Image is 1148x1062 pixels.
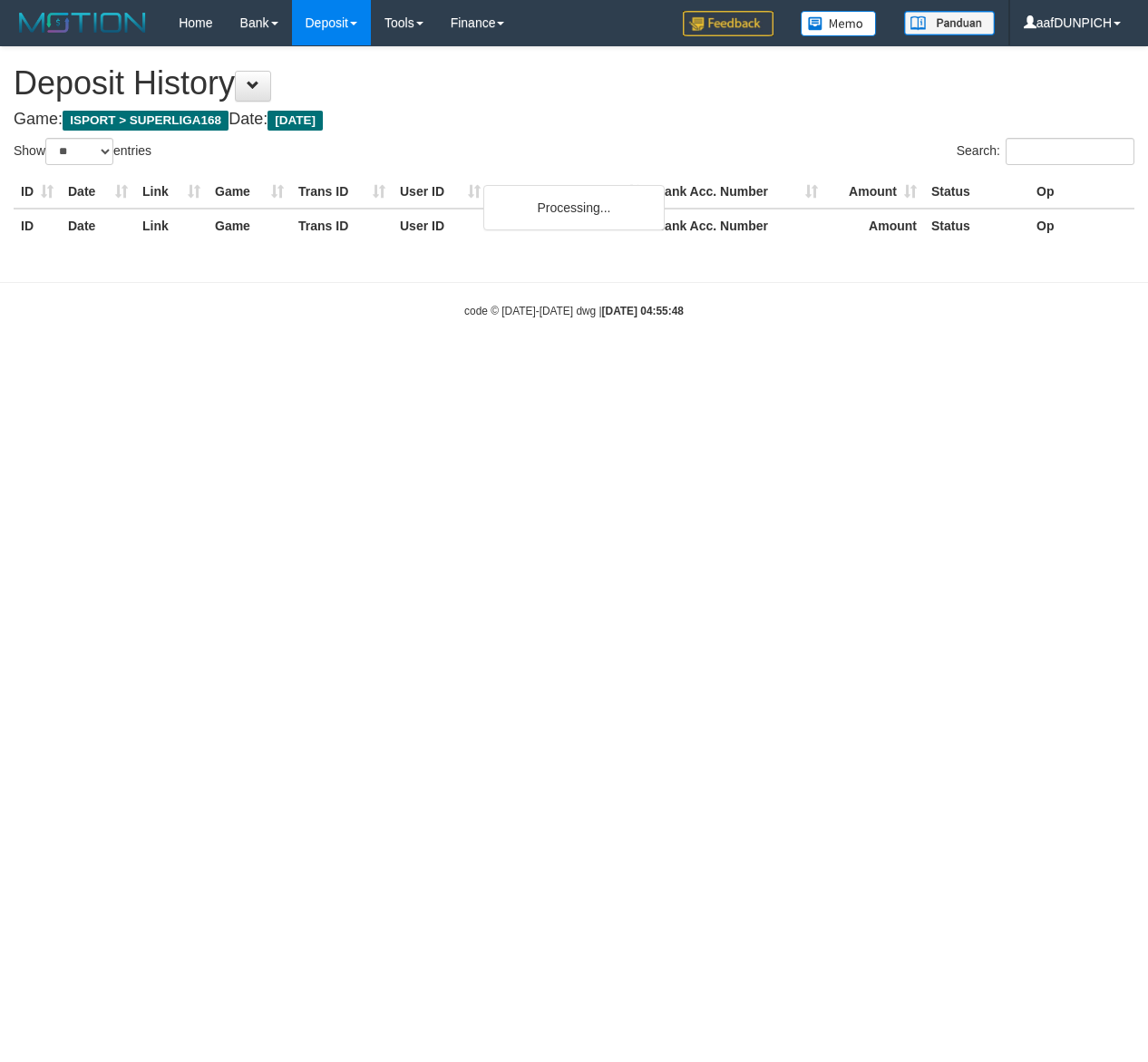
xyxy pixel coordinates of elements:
[488,175,648,209] th: Bank Acc. Name
[14,65,1134,102] h1: Deposit History
[825,175,924,209] th: Amount
[208,209,291,242] th: Game
[648,175,825,209] th: Bank Acc. Number
[63,111,229,131] span: ISPORT > SUPERLIGA168
[924,175,1029,209] th: Status
[14,111,1134,129] h4: Game: Date:
[924,209,1029,242] th: Status
[683,11,773,36] img: Feedback.jpg
[268,111,323,131] span: [DATE]
[14,209,61,242] th: ID
[393,175,488,209] th: User ID
[957,138,1134,165] label: Search:
[45,138,113,165] select: Showentries
[464,305,684,317] small: code © [DATE]-[DATE] dwg |
[648,209,825,242] th: Bank Acc. Number
[825,209,924,242] th: Amount
[14,9,151,36] img: MOTION_logo.png
[483,185,665,230] div: Processing...
[135,209,208,242] th: Link
[602,305,684,317] strong: [DATE] 04:55:48
[61,175,135,209] th: Date
[1006,138,1134,165] input: Search:
[14,175,61,209] th: ID
[904,11,995,35] img: panduan.png
[393,209,488,242] th: User ID
[291,209,393,242] th: Trans ID
[801,11,877,36] img: Button%20Memo.svg
[61,209,135,242] th: Date
[208,175,291,209] th: Game
[1029,209,1134,242] th: Op
[1029,175,1134,209] th: Op
[291,175,393,209] th: Trans ID
[14,138,151,165] label: Show entries
[135,175,208,209] th: Link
